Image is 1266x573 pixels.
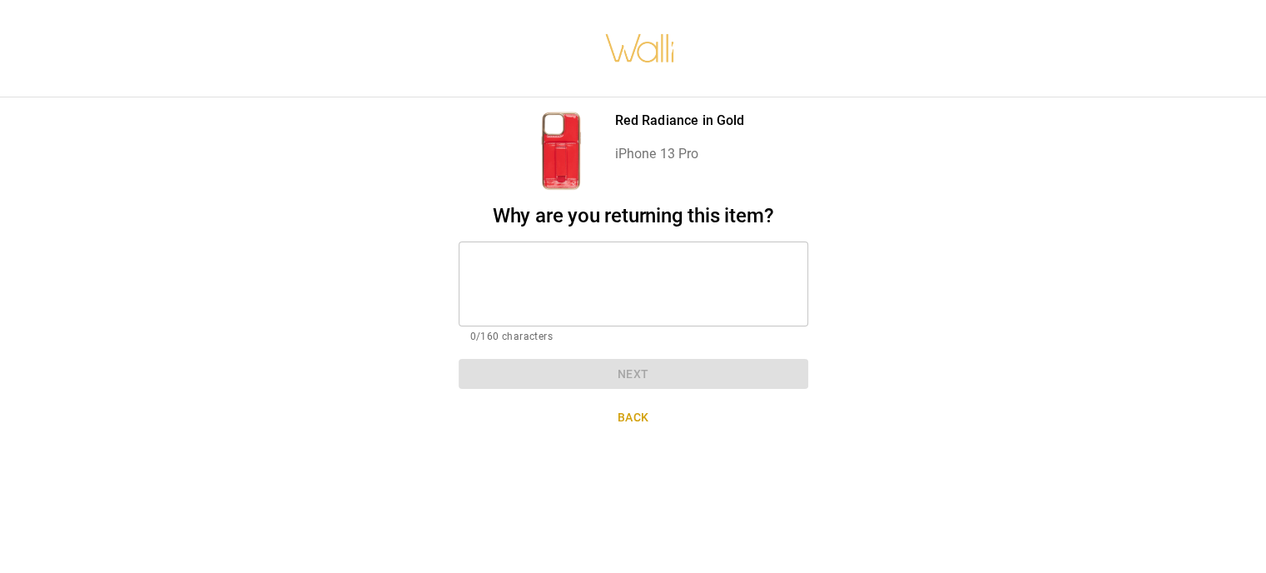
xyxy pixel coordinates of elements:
img: walli-inc.myshopify.com [604,12,676,84]
p: Red Radiance in Gold [614,111,744,131]
p: 0/160 characters [470,329,797,346]
button: Back [459,402,808,433]
p: iPhone 13 Pro [614,144,744,164]
h2: Why are you returning this item? [459,204,808,228]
